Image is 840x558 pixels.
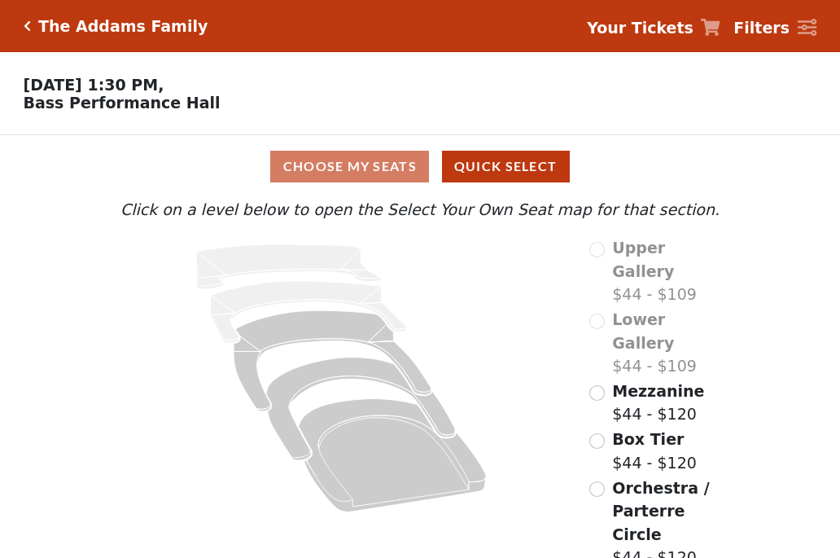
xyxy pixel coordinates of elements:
a: Filters [733,16,816,40]
span: Box Tier [612,430,684,448]
span: Upper Gallery [612,239,674,280]
path: Orchestra / Parterre Circle - Seats Available: 147 [299,399,487,512]
label: $44 - $120 [612,380,704,426]
button: Quick Select [442,151,570,182]
label: $44 - $120 [612,428,697,474]
a: Your Tickets [587,16,720,40]
span: Orchestra / Parterre Circle [612,479,709,543]
p: Click on a level below to open the Select Your Own Seat map for that section. [116,198,724,222]
path: Upper Gallery - Seats Available: 0 [196,244,382,289]
path: Lower Gallery - Seats Available: 0 [211,281,407,343]
span: Mezzanine [612,382,704,400]
a: Click here to go back to filters [24,20,31,32]
strong: Filters [733,19,790,37]
strong: Your Tickets [587,19,693,37]
label: $44 - $109 [612,236,724,306]
span: Lower Gallery [612,310,674,352]
h5: The Addams Family [38,17,208,36]
label: $44 - $109 [612,308,724,378]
